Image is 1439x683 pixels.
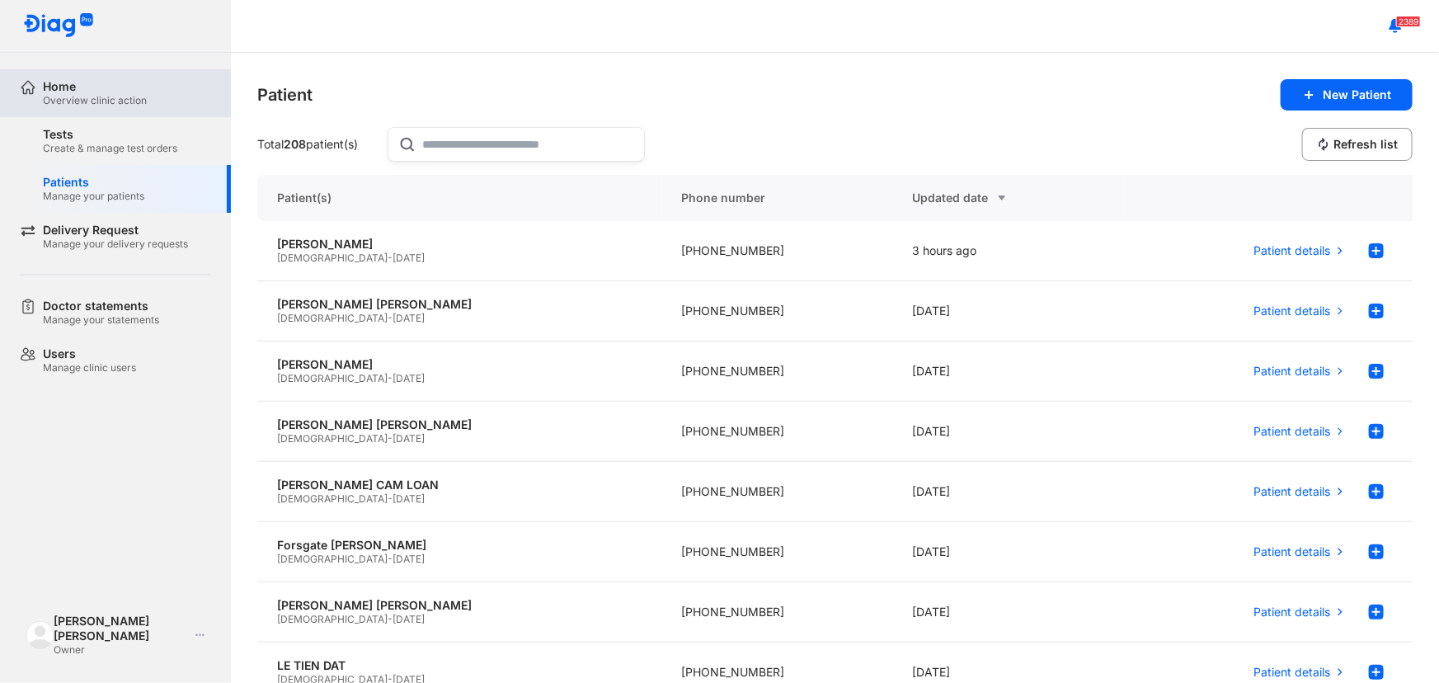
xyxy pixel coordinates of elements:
[277,372,388,384] span: [DEMOGRAPHIC_DATA]
[1253,304,1330,318] span: Patient details
[43,175,144,190] div: Patients
[54,643,189,657] div: Owner
[661,341,892,402] div: [PHONE_NUMBER]
[277,613,388,625] span: [DEMOGRAPHIC_DATA]
[277,312,388,324] span: [DEMOGRAPHIC_DATA]
[388,312,393,324] span: -
[43,223,188,238] div: Delivery Request
[277,417,642,432] div: [PERSON_NAME] [PERSON_NAME]
[393,372,425,384] span: [DATE]
[43,361,136,374] div: Manage clinic users
[393,553,425,565] span: [DATE]
[43,190,144,203] div: Manage your patients
[1396,16,1421,27] span: 2389
[284,137,306,151] span: 208
[257,83,313,106] div: Patient
[388,372,393,384] span: -
[43,79,147,94] div: Home
[1253,484,1330,499] span: Patient details
[1281,79,1413,111] button: New Patient
[43,142,177,155] div: Create & manage test orders
[661,221,892,281] div: [PHONE_NUMBER]
[277,478,642,492] div: [PERSON_NAME] CAM LOAN
[277,492,388,505] span: [DEMOGRAPHIC_DATA]
[277,357,642,372] div: [PERSON_NAME]
[893,341,1124,402] div: [DATE]
[257,137,381,152] div: Total patient(s)
[388,252,393,264] span: -
[388,613,393,625] span: -
[893,281,1124,341] div: [DATE]
[277,252,388,264] span: [DEMOGRAPHIC_DATA]
[913,188,1104,208] div: Updated date
[661,582,892,643] div: [PHONE_NUMBER]
[661,522,892,582] div: [PHONE_NUMBER]
[43,238,188,251] div: Manage your delivery requests
[1253,243,1330,258] span: Patient details
[1253,665,1330,680] span: Patient details
[43,346,136,361] div: Users
[26,621,54,648] img: logo
[661,402,892,462] div: [PHONE_NUMBER]
[54,614,189,643] div: [PERSON_NAME] [PERSON_NAME]
[277,297,642,312] div: [PERSON_NAME] [PERSON_NAME]
[393,613,425,625] span: [DATE]
[277,658,642,673] div: LE TIEN DAT
[1302,128,1413,161] button: Refresh list
[388,432,393,445] span: -
[1253,364,1330,379] span: Patient details
[661,462,892,522] div: [PHONE_NUMBER]
[388,492,393,505] span: -
[43,127,177,142] div: Tests
[388,553,393,565] span: -
[661,175,892,221] div: Phone number
[1253,605,1330,619] span: Patient details
[23,13,94,39] img: logo
[393,252,425,264] span: [DATE]
[893,522,1124,582] div: [DATE]
[661,281,892,341] div: [PHONE_NUMBER]
[1323,87,1391,102] span: New Patient
[43,299,159,313] div: Doctor statements
[893,582,1124,643] div: [DATE]
[1253,544,1330,559] span: Patient details
[277,237,642,252] div: [PERSON_NAME]
[393,432,425,445] span: [DATE]
[1253,424,1330,439] span: Patient details
[893,221,1124,281] div: 3 hours ago
[277,598,642,613] div: [PERSON_NAME] [PERSON_NAME]
[893,402,1124,462] div: [DATE]
[277,432,388,445] span: [DEMOGRAPHIC_DATA]
[393,492,425,505] span: [DATE]
[1333,137,1398,152] span: Refresh list
[43,313,159,327] div: Manage your statements
[277,553,388,565] span: [DEMOGRAPHIC_DATA]
[257,175,661,221] div: Patient(s)
[393,312,425,324] span: [DATE]
[43,94,147,107] div: Overview clinic action
[893,462,1124,522] div: [DATE]
[277,538,642,553] div: Forsgate [PERSON_NAME]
